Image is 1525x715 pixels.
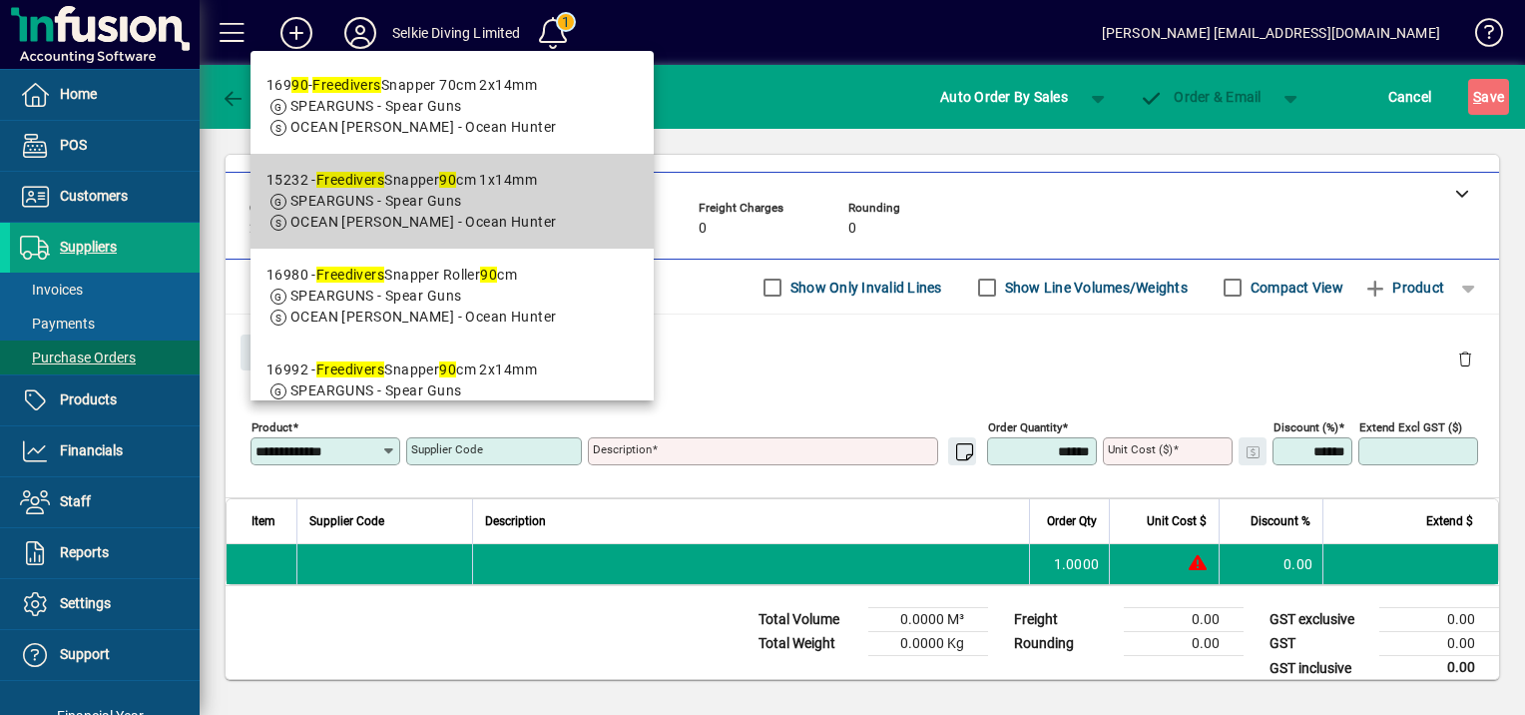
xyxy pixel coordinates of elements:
span: OCEAN [PERSON_NAME] - Ocean Hunter [290,309,557,325]
label: Show Only Invalid Lines [786,278,942,298]
a: Purchase Orders [10,341,200,374]
td: 0.0000 M³ [868,608,988,632]
td: Total Weight [749,632,868,656]
em: 90 [439,361,456,377]
div: 169 - Snapper 70cm 2x14mm [266,75,557,96]
span: Reports [60,544,109,560]
mat-option: 16992 - Freedivers Snapper 90cm 2x14mm [251,344,654,438]
span: Extend $ [1426,510,1473,532]
mat-option: 16990 - Freedivers Snapper 70cm 2x14mm [251,59,654,154]
mat-option: 16980 - Freedivers Snapper Roller 90cm [251,249,654,344]
app-page-header-button: Back [200,79,309,115]
span: Products [60,391,117,407]
td: GST exclusive [1260,608,1379,632]
span: OCEAN [PERSON_NAME] - Ocean Hunter [290,119,557,135]
a: Knowledge Base [1460,4,1500,69]
mat-label: Description [593,442,652,456]
td: 1.0000 [1029,544,1109,584]
span: ave [1473,81,1504,113]
span: POS [60,137,87,153]
span: Settings [60,595,111,611]
span: Supplier Code [309,510,384,532]
span: Cancel [1388,81,1432,113]
span: Payments [20,316,95,332]
a: Invoices [10,273,200,307]
button: Order & Email [1130,79,1271,115]
td: GST inclusive [1260,656,1379,681]
span: Item [252,510,275,532]
div: Product [226,315,1499,387]
span: Discount % [1251,510,1310,532]
span: SPEARGUNS - Spear Guns [290,193,462,209]
mat-label: Extend excl GST ($) [1359,420,1462,434]
mat-label: Order Quantity [988,420,1062,434]
span: OCEAN [PERSON_NAME] - Ocean Hunter [290,214,557,230]
em: Freedivers [316,361,384,377]
a: Products [10,375,200,425]
label: Show Line Volumes/Weights [1001,278,1188,298]
em: Freedivers [312,77,380,93]
td: GST [1260,632,1379,656]
span: Back [221,89,287,105]
button: Auto Order By Sales [930,79,1078,115]
td: Freight [1004,608,1124,632]
span: Financials [60,442,123,458]
em: Freedivers [316,267,384,283]
div: Selkie Diving Limited [392,17,521,49]
label: Compact View [1247,278,1343,298]
span: SPEARGUNS - Spear Guns [290,98,462,114]
button: Delete [1441,335,1489,382]
mat-label: Unit Cost ($) [1108,442,1173,456]
span: SPEARGUNS - Spear Guns [290,382,462,398]
em: 90 [439,172,456,188]
app-page-header-button: Delete [1441,350,1489,367]
span: 0 [699,221,707,237]
span: Purchase Orders [20,350,136,365]
td: 0.00 [1124,632,1244,656]
td: 0.00 [1379,632,1499,656]
span: 0 [848,221,856,237]
span: Invoices [20,282,83,298]
button: Profile [328,15,392,51]
span: Order Qty [1047,510,1097,532]
td: 0.00 [1219,544,1322,584]
a: Reports [10,528,200,578]
em: 90 [480,267,497,283]
em: Freedivers [316,172,384,188]
button: Add [264,15,328,51]
td: 0.00 [1379,656,1499,681]
td: 0.00 [1379,608,1499,632]
a: Home [10,70,200,120]
button: Back [216,79,292,115]
mat-label: Product [252,420,292,434]
mat-option: 15232 - Freedivers Snapper 90cm 1x14mm [251,154,654,249]
button: Cancel [1383,79,1437,115]
mat-label: Supplier Code [411,442,483,456]
button: Close [241,335,308,370]
span: Support [60,646,110,662]
span: Staff [60,493,91,509]
div: 16992 - Snapper cm 2x14mm [266,359,557,380]
div: [PERSON_NAME] [EMAIL_ADDRESS][DOMAIN_NAME] [1102,17,1440,49]
span: Suppliers [60,239,117,255]
a: Staff [10,477,200,527]
a: POS [10,121,200,171]
span: S [1473,89,1481,105]
td: Total Volume [749,608,868,632]
a: Customers [10,172,200,222]
span: Customers [60,188,128,204]
mat-label: Discount (%) [1273,420,1338,434]
app-page-header-button: Close [236,343,313,360]
td: 0.0000 Kg [868,632,988,656]
em: 90 [291,77,308,93]
div: 16980 - Snapper Roller cm [266,265,557,286]
span: Order & Email [1140,89,1262,105]
span: Close [249,337,300,369]
span: Auto Order By Sales [940,81,1068,113]
span: Unit Cost $ [1147,510,1207,532]
div: 15232 - Snapper cm 1x14mm [266,170,557,191]
span: Home [60,86,97,102]
td: Rounding [1004,632,1124,656]
a: Settings [10,579,200,629]
span: SPEARGUNS - Spear Guns [290,288,462,304]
